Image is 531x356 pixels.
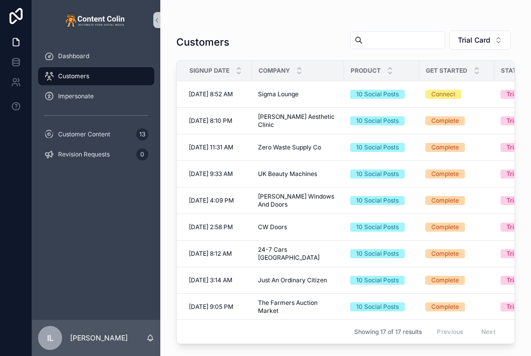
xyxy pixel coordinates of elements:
div: 13 [136,128,148,140]
span: [DATE] 8:52 AM [189,90,233,98]
span: Customers [58,72,89,80]
div: 10 Social Posts [356,249,399,258]
span: Signup Date [189,67,229,75]
div: Complete [431,116,459,125]
span: Trial Card [458,35,490,45]
span: Just An Ordinary Citizen [258,276,327,284]
span: Customer Content [58,130,110,138]
span: [DATE] 3:14 AM [189,276,232,284]
a: Customer Content13 [38,125,154,143]
span: Impersonate [58,92,94,100]
span: [DATE] 4:09 PM [189,197,234,205]
span: Company [258,67,290,75]
h1: Customers [176,35,229,49]
div: 10 Social Posts [356,196,399,205]
div: Complete [431,276,459,285]
a: Impersonate [38,87,154,105]
span: [PERSON_NAME] Aesthetic Clinic [258,113,338,129]
div: 10 Social Posts [356,169,399,179]
span: Product [351,67,381,75]
span: [DATE] 8:12 AM [189,250,232,258]
span: The Farmers Auction Market [258,299,338,315]
span: [DATE] 8:10 PM [189,117,232,125]
div: Complete [431,302,459,311]
div: 10 Social Posts [356,276,399,285]
span: [DATE] 2:58 PM [189,223,233,231]
span: Status [501,67,525,75]
span: Sigma Lounge [258,90,299,98]
div: scrollable content [32,40,160,176]
div: Complete [431,223,459,232]
span: [DATE] 11:31 AM [189,143,233,151]
div: Complete [431,169,459,179]
img: App logo [65,12,127,28]
div: Complete [431,143,459,152]
div: Complete [431,196,459,205]
div: 10 Social Posts [356,143,399,152]
div: 0 [136,148,148,160]
button: Select Button [449,31,511,50]
span: UK Beauty Machines [258,170,317,178]
a: Customers [38,67,154,85]
div: Complete [431,249,459,258]
span: [DATE] 9:33 AM [189,170,233,178]
span: 24-7 Cars [GEOGRAPHIC_DATA] [258,246,338,262]
span: [PERSON_NAME] Windows And Doors [258,193,338,209]
span: Showing 17 of 17 results [354,328,422,336]
span: Revision Requests [58,150,110,158]
span: Dashboard [58,52,89,60]
span: IL [47,332,54,344]
a: Revision Requests0 [38,145,154,163]
div: 10 Social Posts [356,116,399,125]
span: Zero Waste Supply Co [258,143,321,151]
span: Get Started [426,67,467,75]
p: [PERSON_NAME] [70,333,128,343]
div: Connect [431,90,455,99]
div: 10 Social Posts [356,223,399,232]
span: CW Doors [258,223,287,231]
div: 10 Social Posts [356,90,399,99]
a: Dashboard [38,47,154,65]
div: 10 Social Posts [356,302,399,311]
span: [DATE] 9:05 PM [189,303,233,311]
